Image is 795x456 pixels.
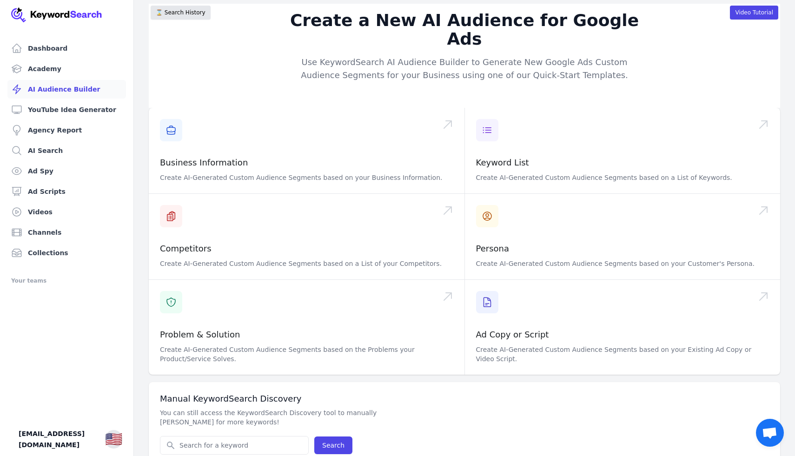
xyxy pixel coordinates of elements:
[7,59,126,78] a: Academy
[151,6,211,20] button: ⌛️ Search History
[19,428,98,450] span: [EMAIL_ADDRESS][DOMAIN_NAME]
[160,244,212,253] a: Competitors
[286,56,643,82] p: Use KeywordSearch AI Audience Builder to Generate New Google Ads Custom Audience Segments for you...
[476,330,549,339] a: Ad Copy or Script
[314,436,352,454] button: Search
[105,430,122,449] button: 🇺🇸
[160,408,428,427] p: You can still access the KeywordSearch Discovery tool to manually [PERSON_NAME] for more keywords!
[7,162,126,180] a: Ad Spy
[160,393,769,404] h3: Manual KeywordSearch Discovery
[11,7,102,22] img: Your Company
[7,182,126,201] a: Ad Scripts
[7,80,126,99] a: AI Audience Builder
[11,275,122,286] div: Your teams
[7,141,126,160] a: AI Search
[476,244,510,253] a: Persona
[160,330,240,339] a: Problem & Solution
[7,244,126,262] a: Collections
[160,436,308,454] input: Search for a keyword
[7,121,126,139] a: Agency Report
[7,39,126,58] a: Dashboard
[476,158,529,167] a: Keyword List
[160,158,248,167] a: Business Information
[7,100,126,119] a: YouTube Idea Generator
[105,431,122,448] div: 🇺🇸
[7,223,126,242] a: Channels
[756,419,784,447] a: Open chat
[7,203,126,221] a: Videos
[730,6,778,20] button: Video Tutorial
[286,11,643,48] h2: Create a New AI Audience for Google Ads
